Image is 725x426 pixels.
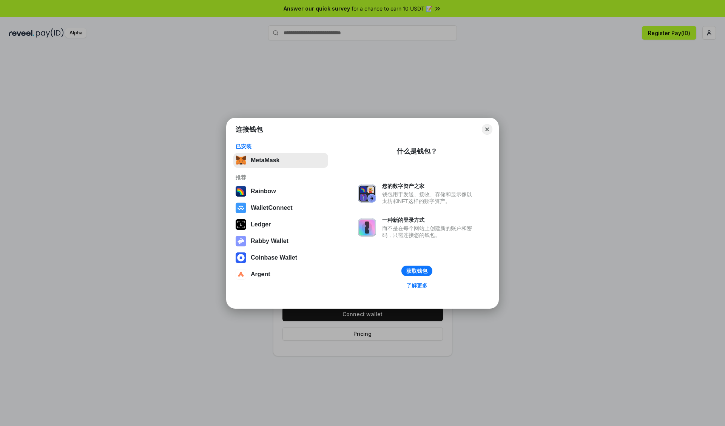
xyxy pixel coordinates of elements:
[233,267,328,282] button: Argent
[251,157,279,164] div: MetaMask
[382,183,476,189] div: 您的数字资产之家
[236,203,246,213] img: svg+xml,%3Csvg%20width%3D%2228%22%20height%3D%2228%22%20viewBox%3D%220%200%2028%2028%22%20fill%3D...
[251,205,293,211] div: WalletConnect
[251,238,288,245] div: Rabby Wallet
[233,200,328,215] button: WalletConnect
[233,234,328,249] button: Rabby Wallet
[236,186,246,197] img: svg+xml,%3Csvg%20width%3D%22120%22%20height%3D%22120%22%20viewBox%3D%220%200%20120%20120%22%20fil...
[236,174,326,181] div: 推荐
[382,225,476,238] div: 而不是在每个网站上创建新的账户和密码，只需连接您的钱包。
[236,155,246,166] img: svg+xml,%3Csvg%20fill%3D%22none%22%20height%3D%2233%22%20viewBox%3D%220%200%2035%2033%22%20width%...
[233,217,328,232] button: Ledger
[251,254,297,261] div: Coinbase Wallet
[406,282,427,289] div: 了解更多
[236,269,246,280] img: svg+xml,%3Csvg%20width%3D%2228%22%20height%3D%2228%22%20viewBox%3D%220%200%2028%2028%22%20fill%3D...
[251,221,271,228] div: Ledger
[236,236,246,246] img: svg+xml,%3Csvg%20xmlns%3D%22http%3A%2F%2Fwww.w3.org%2F2000%2Fsvg%22%20fill%3D%22none%22%20viewBox...
[401,266,432,276] button: 获取钱包
[382,217,476,223] div: 一种新的登录方式
[236,125,263,134] h1: 连接钱包
[406,268,427,274] div: 获取钱包
[236,252,246,263] img: svg+xml,%3Csvg%20width%3D%2228%22%20height%3D%2228%22%20viewBox%3D%220%200%2028%2028%22%20fill%3D...
[482,124,492,135] button: Close
[233,184,328,199] button: Rainbow
[251,188,276,195] div: Rainbow
[233,153,328,168] button: MetaMask
[402,281,432,291] a: 了解更多
[358,218,376,237] img: svg+xml,%3Csvg%20xmlns%3D%22http%3A%2F%2Fwww.w3.org%2F2000%2Fsvg%22%20fill%3D%22none%22%20viewBox...
[236,143,326,150] div: 已安装
[382,191,476,205] div: 钱包用于发送、接收、存储和显示像以太坊和NFT这样的数字资产。
[358,185,376,203] img: svg+xml,%3Csvg%20xmlns%3D%22http%3A%2F%2Fwww.w3.org%2F2000%2Fsvg%22%20fill%3D%22none%22%20viewBox...
[236,219,246,230] img: svg+xml,%3Csvg%20xmlns%3D%22http%3A%2F%2Fwww.w3.org%2F2000%2Fsvg%22%20width%3D%2228%22%20height%3...
[396,147,437,156] div: 什么是钱包？
[233,250,328,265] button: Coinbase Wallet
[251,271,270,278] div: Argent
